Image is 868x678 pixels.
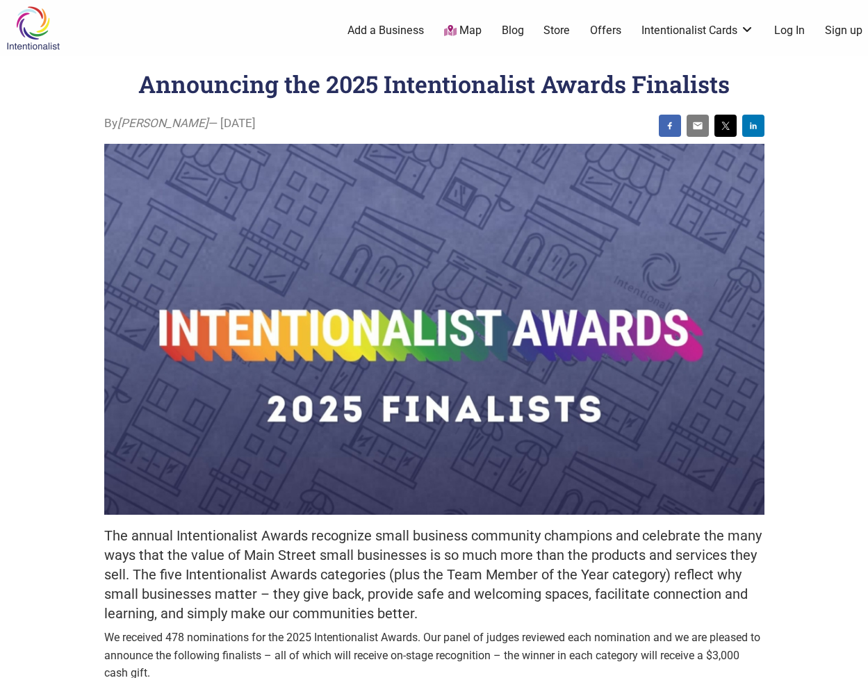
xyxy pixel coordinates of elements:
a: Log In [774,23,805,38]
h1: Announcing the 2025 Intentionalist Awards Finalists [138,68,730,99]
a: Store [543,23,570,38]
h5: The annual Intentionalist Awards recognize small business community champions and celebrate the m... [104,526,764,623]
a: Intentionalist Cards [641,23,754,38]
img: facebook sharing button [664,120,675,131]
a: Sign up [825,23,862,38]
span: By — [DATE] [104,115,256,133]
i: [PERSON_NAME] [117,116,208,130]
img: twitter sharing button [720,120,731,131]
img: email sharing button [692,120,703,131]
a: Blog [502,23,524,38]
a: Offers [590,23,621,38]
a: Map [444,23,482,39]
img: linkedin sharing button [748,120,759,131]
a: Add a Business [347,23,424,38]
